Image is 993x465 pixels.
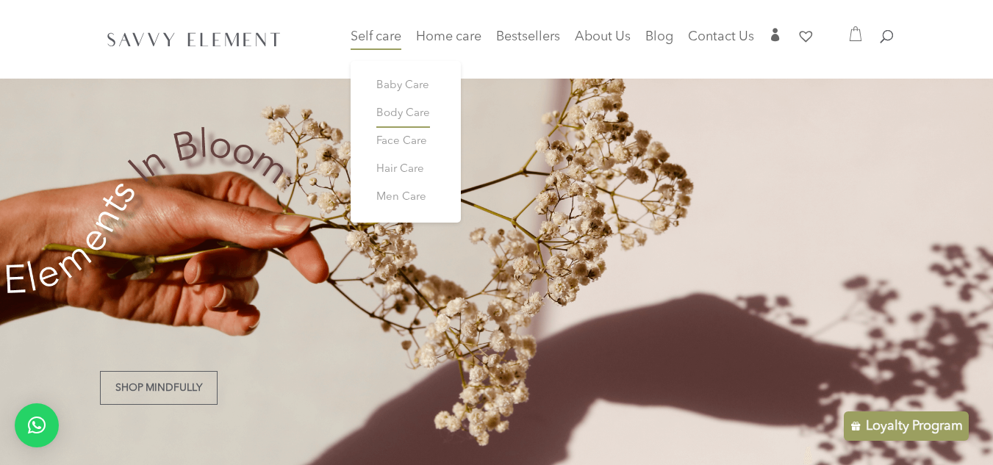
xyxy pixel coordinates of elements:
[688,32,754,52] a: Contact Us
[103,27,285,51] img: SavvyElement
[575,30,631,43] span: About Us
[416,30,481,43] span: Home care
[496,32,560,52] a: Bestsellers
[362,128,450,156] a: Face Care
[376,80,429,91] span: Baby Care
[645,30,673,43] span: Blog
[362,100,450,128] a: Body Care
[416,32,481,61] a: Home care
[351,30,401,43] span: Self care
[376,108,430,119] span: Body Care
[769,28,782,52] a: 
[100,371,218,405] a: Shop Mindfully
[362,156,450,184] a: Hair Care
[362,72,450,100] a: Baby Care
[376,192,426,203] span: Men Care
[769,28,782,41] span: 
[496,30,560,43] span: Bestsellers
[376,164,424,175] span: Hair Care
[351,32,401,61] a: Self care
[866,417,963,435] p: Loyalty Program
[645,32,673,52] a: Blog
[575,32,631,52] a: About Us
[688,30,754,43] span: Contact Us
[362,184,450,212] a: Men Care
[376,136,427,147] span: Face Care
